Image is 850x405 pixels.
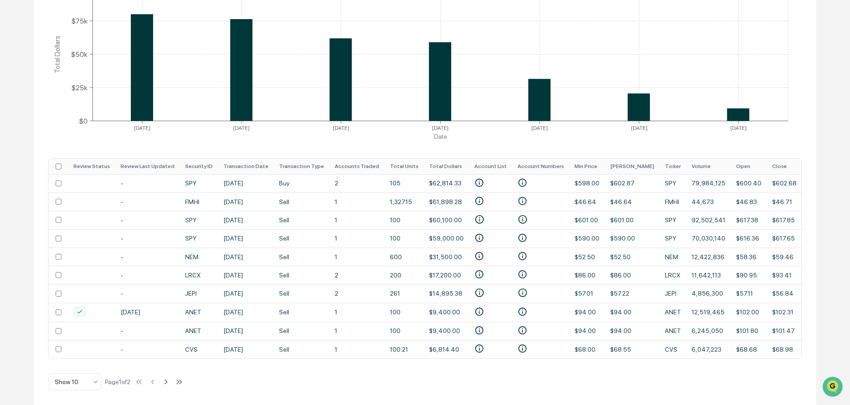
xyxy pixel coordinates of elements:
td: 1,327.15 [385,192,424,211]
td: 261 [385,284,424,302]
tspan: Date [434,133,447,140]
td: 1 [329,248,385,266]
td: $601.00 [605,211,660,229]
td: 70,030,140 [686,229,731,248]
th: Close [767,159,802,174]
td: $59.46 [767,248,802,266]
td: SPY [660,211,686,229]
td: - [115,266,180,284]
td: [DATE] [218,211,274,229]
td: 105 [385,174,424,192]
th: Accounts Traded [329,159,385,174]
td: $617.38 [731,211,767,229]
svg: • DAVID ROSS GALLO CHARLES SCHWAB & CO INC CUST IRA CONTRIBUTORY [474,325,484,335]
td: ANET [180,303,218,322]
td: $68.68 [731,340,767,358]
td: $9,400.00 [424,303,469,322]
th: Min Price [569,159,605,174]
td: 1 [329,340,385,358]
td: $90.95 [731,266,767,284]
td: 100 [385,303,424,322]
button: Start new chat [151,71,162,81]
svg: • 0028603496 • 0049274705 [518,269,527,279]
td: $93.41 [767,266,802,284]
td: Sell [274,211,329,229]
th: Review Status [68,159,115,174]
td: Sell [274,229,329,248]
td: 100.21 [385,340,424,358]
th: Total Units [385,159,424,174]
tspan: $75k [71,16,88,25]
tspan: [DATE] [730,124,747,131]
tspan: [DATE] [333,124,349,131]
td: $86.00 [605,266,660,284]
th: Total Dollars [424,159,469,174]
td: LRCX [180,266,218,284]
iframe: Open customer support [822,376,846,400]
svg: • 0028603496 [518,251,527,261]
td: $57.01 [569,284,605,302]
tspan: [DATE] [631,124,648,131]
td: ANET [180,322,218,340]
span: Pylon [89,151,108,157]
td: $6,814.40 [424,340,469,358]
td: 11,642,113 [686,266,731,284]
td: Sell [274,340,329,358]
td: $68.98 [767,340,802,358]
td: $58.36 [731,248,767,266]
td: 2 [329,266,385,284]
svg: • 0043976832 [518,325,527,335]
td: ANET [660,322,686,340]
td: SPY [180,229,218,248]
svg: • MICHAEL F REISCHL & ANN M REISCHL DESIGNATED BENE PLAN/TOD [474,251,484,261]
th: Security ID [180,159,218,174]
td: 12,422,836 [686,248,731,266]
td: 79,984,125 [686,174,731,192]
td: JEPI [660,284,686,302]
td: 2 [329,284,385,302]
td: Buy [274,174,329,192]
th: [PERSON_NAME] [605,159,660,174]
td: 1 [329,192,385,211]
td: [DATE] [218,248,274,266]
tspan: [DATE] [134,124,151,131]
svg: • DAVID ROBERT EDLUND CHARLES SCHWAB & CO INC CUST IRA ROLLOVER • SHERI M SHOUP INH IRA BENE OF R... [474,288,484,297]
svg: • 0014723515 [518,196,527,206]
td: $9,400.00 [424,322,469,340]
td: [DATE] [218,174,274,192]
td: [DATE] [218,322,274,340]
a: 🔎Data Lookup [5,125,60,141]
input: Clear [23,40,147,50]
td: $17,200.00 [424,266,469,284]
td: SPY [180,211,218,229]
th: Account List [469,159,512,174]
svg: • 0049274705 [518,233,527,243]
td: - [115,192,180,211]
td: - [115,322,180,340]
td: Sell [274,303,329,322]
a: 🖐️Preclearance [5,108,61,124]
td: SPY [660,174,686,192]
td: 6,047,223 [686,340,731,358]
td: 92,502,541 [686,211,731,229]
td: [DATE] [218,284,274,302]
tspan: Total Dollars [53,35,61,73]
th: Ticker [660,159,686,174]
td: - [115,340,180,358]
td: $602.68 [767,174,802,192]
td: 12,519,465 [686,303,731,322]
svg: • D CONNOLLY & K HANSON TTEE EVERGREEN EMERGENCY SERVICES, U/A DTD 01/01/0001 FBO B YOUNG • MICHA... [474,269,484,279]
th: Transaction Type [274,159,329,174]
td: 100 [385,322,424,340]
svg: • DAVID ROSS GALLO CHARLES SCHWAB & CO INC CUST IRA CONTRIBUTORY [474,344,484,353]
td: CVS [660,340,686,358]
td: $102.31 [767,303,802,322]
td: [DATE] [218,192,274,211]
td: 1 [329,211,385,229]
td: NEM [660,248,686,266]
td: [DATE] [218,340,274,358]
td: - [115,174,180,192]
td: $590.00 [605,229,660,248]
td: JEPI [180,284,218,302]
